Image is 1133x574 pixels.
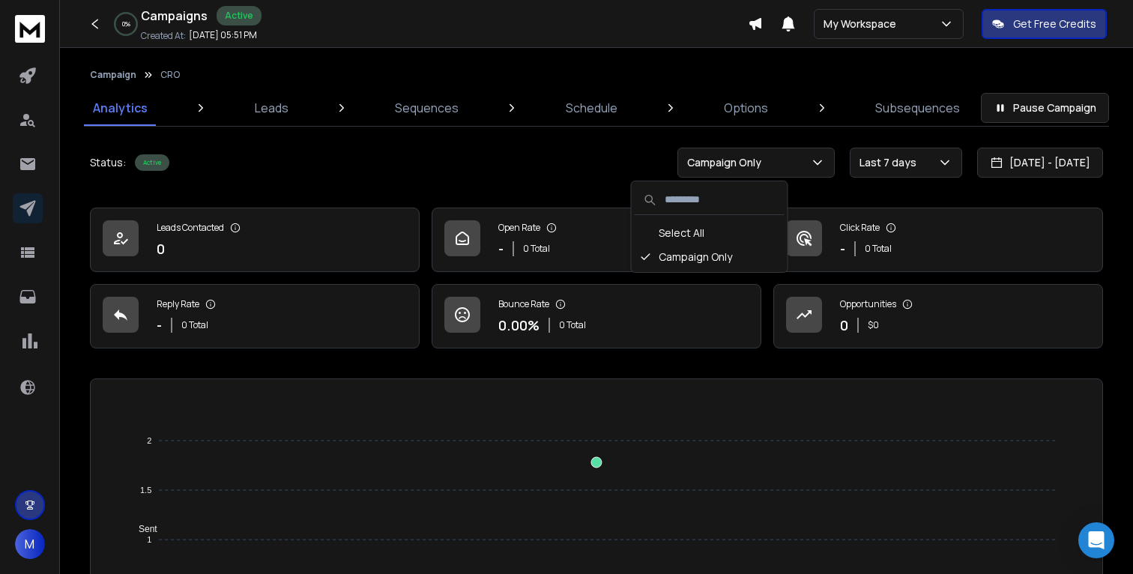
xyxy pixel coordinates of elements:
p: Leads [255,99,288,117]
p: Campaign Only [687,155,767,170]
p: Analytics [93,99,148,117]
p: My Workspace [824,16,902,31]
p: - [840,238,845,259]
p: 0 [840,315,848,336]
p: $ 0 [868,319,879,331]
span: Sent [127,524,157,534]
div: Open Intercom Messenger [1078,522,1114,558]
p: Leads Contacted [157,222,224,234]
p: Status: [90,155,126,170]
div: Select All [635,221,785,245]
button: Pause Campaign [981,93,1109,123]
tspan: 1 [147,535,151,544]
tspan: 2 [147,436,151,445]
div: Active [135,154,169,171]
p: 0 Total [523,243,550,255]
div: Campaign Only [635,245,785,269]
p: 0 Total [865,243,892,255]
p: Sequences [395,99,459,117]
span: M [15,529,45,559]
p: Reply Rate [157,298,199,310]
h1: Campaigns [141,7,208,25]
tspan: 1.5 [140,486,151,495]
div: Active [217,6,262,25]
p: Schedule [566,99,617,117]
p: Get Free Credits [1013,16,1096,31]
p: Last 7 days [859,155,922,170]
p: Bounce Rate [498,298,549,310]
p: CRO [160,69,180,81]
p: Options [724,99,768,117]
button: [DATE] - [DATE] [977,148,1103,178]
p: Created At: [141,30,186,42]
p: 0.00 % [498,315,540,336]
p: - [498,238,504,259]
p: Subsequences [875,99,960,117]
p: 0 Total [559,319,586,331]
p: Open Rate [498,222,540,234]
button: Campaign [90,69,136,81]
p: Click Rate [840,222,880,234]
p: 0 % [122,19,130,28]
p: Opportunities [840,298,896,310]
p: [DATE] 05:51 PM [189,29,257,41]
img: logo [15,15,45,43]
p: 0 [157,238,165,259]
p: - [157,315,162,336]
p: 0 Total [181,319,208,331]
